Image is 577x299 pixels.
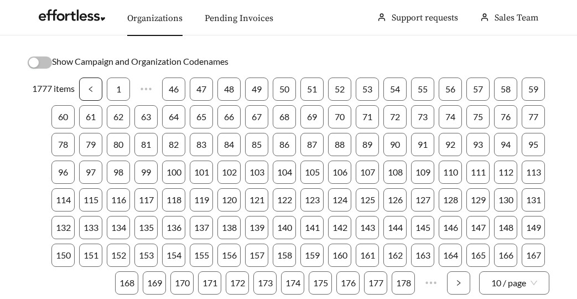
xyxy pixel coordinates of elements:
a: 157 [246,244,268,266]
a: 127 [412,189,434,211]
a: 107 [356,161,378,183]
a: 49 [246,78,268,100]
span: Sales Team [495,12,538,23]
li: 50 [273,78,296,101]
li: 167 [522,244,545,267]
li: 61 [79,105,102,128]
li: 161 [356,244,379,267]
a: 165 [467,244,489,266]
li: 164 [439,244,462,267]
a: 167 [522,244,544,266]
li: 175 [309,271,332,295]
a: 155 [190,244,212,266]
a: 123 [301,189,323,211]
a: Organizations [127,13,183,24]
a: 163 [412,244,434,266]
a: 126 [384,189,406,211]
li: 172 [226,271,249,295]
a: 62 [107,106,129,128]
li: 99 [134,161,158,184]
li: 123 [300,188,324,212]
li: 165 [466,244,490,267]
a: 70 [329,106,351,128]
a: 130 [495,189,517,211]
li: 117 [134,188,158,212]
li: 71 [356,105,379,128]
li: 149 [522,216,545,239]
a: 145 [412,216,434,239]
li: 68 [273,105,296,128]
a: 73 [412,106,434,128]
a: 141 [301,216,323,239]
li: 116 [107,188,130,212]
li: 147 [466,216,490,239]
a: 53 [356,78,378,100]
span: 10 / page [491,272,537,294]
a: 60 [52,106,74,128]
li: 142 [328,216,351,239]
a: 168 [116,272,138,294]
a: 93 [467,133,489,156]
a: 86 [273,133,295,156]
li: 146 [439,216,462,239]
a: 139 [246,216,268,239]
li: Next 5 Pages [419,271,443,295]
a: 100 [163,161,185,183]
li: 107 [356,161,379,184]
li: 78 [51,133,75,156]
a: 76 [495,106,517,128]
li: 101 [190,161,213,184]
li: 150 [51,244,75,267]
a: 89 [356,133,378,156]
a: 116 [107,189,129,211]
a: 50 [273,78,295,100]
li: 131 [522,188,545,212]
li: 169 [143,271,166,295]
span: ••• [134,78,158,101]
li: 58 [494,78,517,101]
li: 47 [190,78,213,101]
a: 149 [522,216,544,239]
a: 177 [365,272,387,294]
li: 145 [411,216,434,239]
a: 98 [107,161,129,183]
a: 106 [329,161,351,183]
a: 66 [218,106,240,128]
a: 82 [163,133,185,156]
li: 133 [79,216,102,239]
li: 141 [300,216,324,239]
a: 85 [246,133,268,156]
a: 90 [384,133,406,156]
a: 144 [384,216,406,239]
li: 67 [245,105,268,128]
li: 166 [494,244,517,267]
a: 81 [135,133,157,156]
li: 60 [51,105,75,128]
a: 138 [218,216,240,239]
a: 178 [392,272,414,294]
li: 94 [494,133,517,156]
a: Pending Invoices [205,13,273,24]
a: 96 [52,161,74,183]
a: 137 [190,216,212,239]
li: 128 [439,188,462,212]
a: 169 [143,272,165,294]
a: 64 [163,106,185,128]
a: 87 [301,133,323,156]
a: 132 [52,216,74,239]
li: 136 [162,216,185,239]
div: Show Campaign and Organization Codenames [28,55,549,69]
li: 160 [328,244,351,267]
li: 178 [392,271,415,295]
li: 163 [411,244,434,267]
li: 176 [336,271,360,295]
li: 135 [134,216,158,239]
li: 77 [522,105,545,128]
li: 76 [494,105,517,128]
a: 122 [273,189,295,211]
li: 100 [162,161,185,184]
a: 109 [412,161,434,183]
li: 48 [217,78,241,101]
a: 112 [495,161,517,183]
